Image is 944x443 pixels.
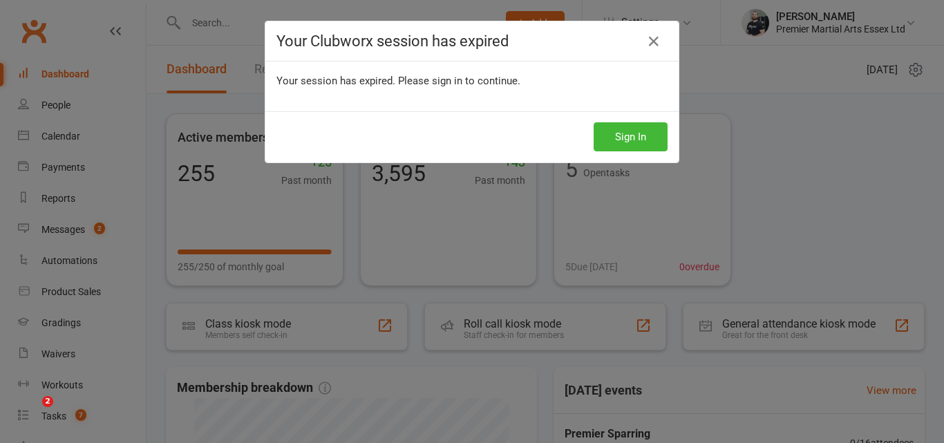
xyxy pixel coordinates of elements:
a: Close [643,30,665,53]
span: 2 [42,396,53,407]
iframe: Intercom live chat [14,396,47,429]
button: Sign In [594,122,668,151]
span: Your session has expired. Please sign in to continue. [276,75,520,87]
h4: Your Clubworx session has expired [276,32,668,50]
